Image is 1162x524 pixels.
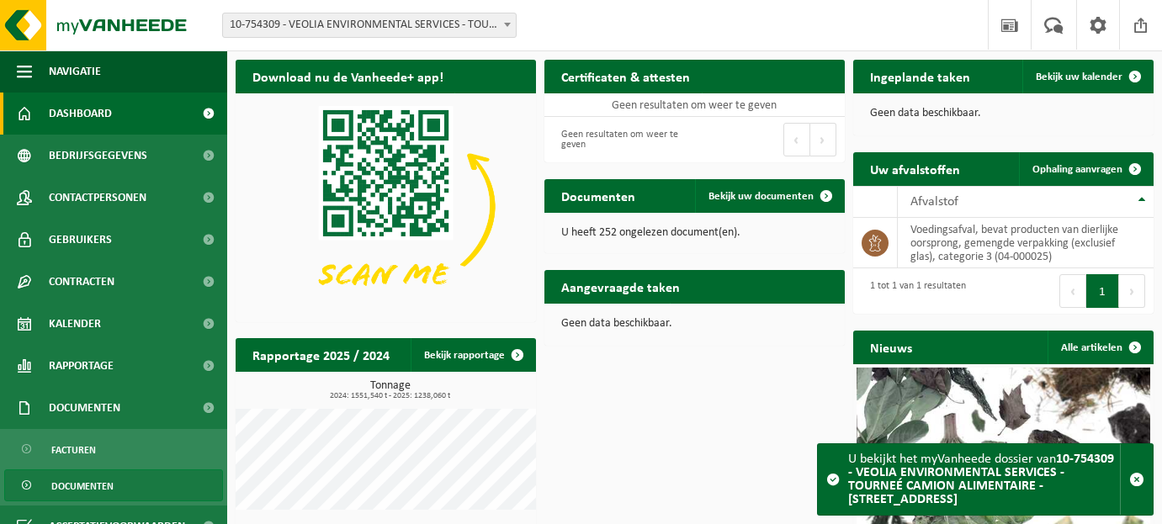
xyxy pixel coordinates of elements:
[49,135,147,177] span: Bedrijfsgegevens
[49,303,101,345] span: Kalender
[848,444,1120,515] div: U bekijkt het myVanheede dossier van
[910,195,958,209] span: Afvalstof
[553,121,687,158] div: Geen resultaten om weer te geven
[49,261,114,303] span: Contracten
[1086,274,1119,308] button: 1
[49,50,101,93] span: Navigatie
[544,179,652,212] h2: Documenten
[561,318,828,330] p: Geen data beschikbaar.
[544,60,707,93] h2: Certificaten & attesten
[1019,152,1152,186] a: Ophaling aanvragen
[1022,60,1152,93] a: Bekijk uw kalender
[4,433,223,465] a: Facturen
[1032,164,1122,175] span: Ophaling aanvragen
[244,380,536,400] h3: Tonnage
[853,152,977,185] h2: Uw afvalstoffen
[783,123,810,156] button: Previous
[236,93,536,319] img: Download de VHEPlus App
[49,93,112,135] span: Dashboard
[561,227,828,239] p: U heeft 252 ongelezen document(en).
[708,191,814,202] span: Bekijk uw documenten
[695,179,843,213] a: Bekijk uw documenten
[870,108,1137,119] p: Geen data beschikbaar.
[848,453,1114,506] strong: 10-754309 - VEOLIA ENVIRONMENTAL SERVICES - TOURNEÉ CAMION ALIMENTAIRE - [STREET_ADDRESS]
[49,345,114,387] span: Rapportage
[853,60,987,93] h2: Ingeplande taken
[244,392,536,400] span: 2024: 1551,540 t - 2025: 1238,060 t
[51,434,96,466] span: Facturen
[411,338,534,372] a: Bekijk rapportage
[1059,274,1086,308] button: Previous
[853,331,929,363] h2: Nieuws
[222,13,517,38] span: 10-754309 - VEOLIA ENVIRONMENTAL SERVICES - TOURNEÉ CAMION ALIMENTAIRE - 5140 SOMBREFFE, RUE DE L...
[810,123,836,156] button: Next
[49,219,112,261] span: Gebruikers
[1036,71,1122,82] span: Bekijk uw kalender
[51,470,114,502] span: Documenten
[223,13,516,37] span: 10-754309 - VEOLIA ENVIRONMENTAL SERVICES - TOURNEÉ CAMION ALIMENTAIRE - 5140 SOMBREFFE, RUE DE L...
[862,273,966,310] div: 1 tot 1 van 1 resultaten
[49,387,120,429] span: Documenten
[898,218,1154,268] td: voedingsafval, bevat producten van dierlijke oorsprong, gemengde verpakking (exclusief glas), cat...
[49,177,146,219] span: Contactpersonen
[236,60,460,93] h2: Download nu de Vanheede+ app!
[1119,274,1145,308] button: Next
[544,270,697,303] h2: Aangevraagde taken
[544,93,845,117] td: Geen resultaten om weer te geven
[1048,331,1152,364] a: Alle artikelen
[236,338,406,371] h2: Rapportage 2025 / 2024
[4,469,223,501] a: Documenten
